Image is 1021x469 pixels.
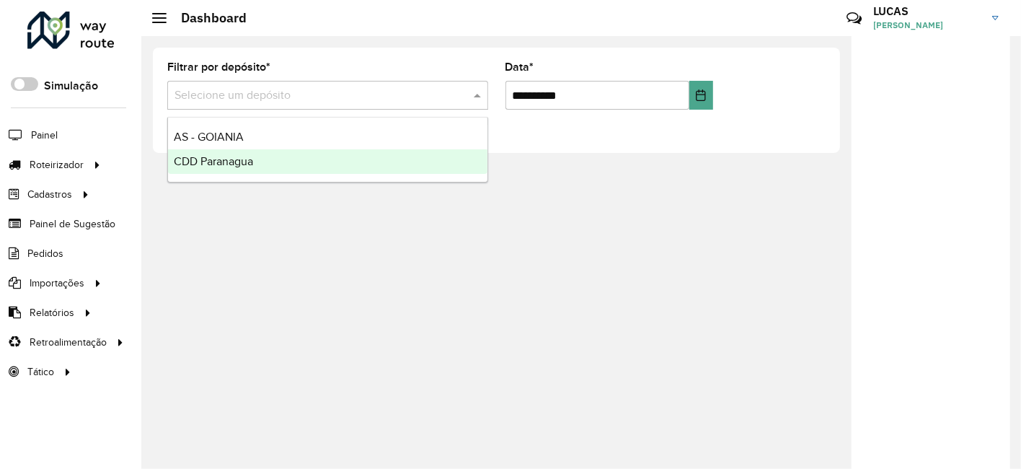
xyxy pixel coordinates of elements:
span: Importações [30,276,84,291]
label: Filtrar por depósito [167,58,270,76]
span: Painel [31,128,58,143]
h3: LUCAS [873,4,981,18]
span: Tático [27,364,54,380]
span: AS - GOIANIA [174,131,244,143]
span: Painel de Sugestão [30,216,115,232]
button: Choose Date [689,81,713,110]
label: Data [505,58,534,76]
a: Contato Rápido [839,3,870,34]
span: Cadastros [27,187,72,202]
span: Roteirizador [30,157,84,172]
span: [PERSON_NAME] [873,19,981,32]
ng-dropdown-panel: Options list [167,117,488,183]
span: Pedidos [27,246,63,261]
span: Relatórios [30,305,74,320]
span: CDD Paranagua [174,155,253,167]
span: Retroalimentação [30,335,107,350]
h2: Dashboard [167,10,247,26]
label: Simulação [44,77,98,95]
